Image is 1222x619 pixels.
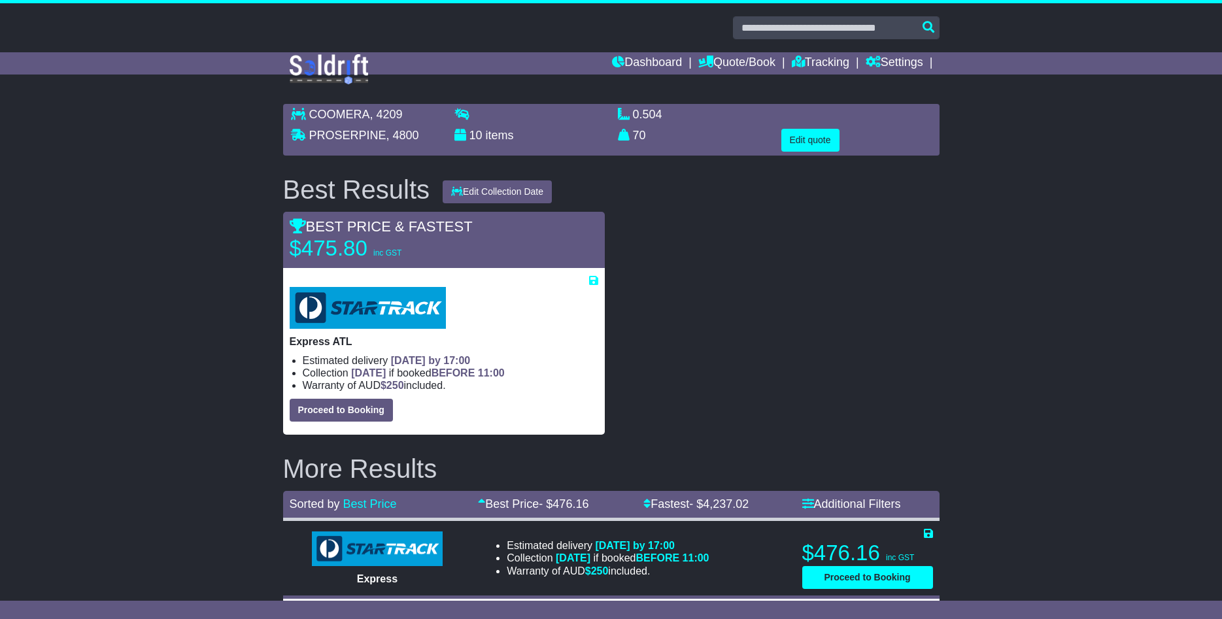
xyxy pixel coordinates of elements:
[290,399,393,422] button: Proceed to Booking
[556,552,590,563] span: [DATE]
[303,354,598,367] li: Estimated delivery
[591,565,609,577] span: 250
[478,497,588,510] a: Best Price- $476.16
[636,552,679,563] span: BEFORE
[290,218,473,235] span: BEST PRICE & FASTEST
[290,335,598,348] p: Express ATL
[556,552,709,563] span: if booked
[386,129,419,142] span: , 4800
[303,379,598,392] li: Warranty of AUD included.
[343,497,397,510] a: Best Price
[802,566,933,589] button: Proceed to Booking
[886,553,914,562] span: inc GST
[612,52,682,75] a: Dashboard
[802,540,933,566] p: $476.16
[478,367,505,378] span: 11:00
[443,180,552,203] button: Edit Collection Date
[703,497,749,510] span: 4,237.02
[643,497,749,510] a: Fastest- $4,237.02
[633,129,646,142] span: 70
[386,380,404,391] span: 250
[633,108,662,121] span: 0.504
[432,367,475,378] span: BEFORE
[309,129,386,142] span: PROSERPINE
[357,573,398,584] span: Express
[290,287,446,329] img: StarTrack: Express ATL
[683,552,709,563] span: 11:00
[781,129,840,152] button: Edit quote
[290,497,340,510] span: Sorted by
[373,248,401,258] span: inc GST
[469,129,483,142] span: 10
[866,52,923,75] a: Settings
[309,108,370,121] span: COOMERA
[277,175,437,204] div: Best Results
[507,552,709,564] li: Collection
[290,235,453,261] p: $475.80
[792,52,849,75] a: Tracking
[802,497,901,510] a: Additional Filters
[689,497,749,510] span: - $
[507,565,709,577] li: Warranty of AUD included.
[351,367,386,378] span: [DATE]
[370,108,403,121] span: , 4209
[698,52,775,75] a: Quote/Book
[351,367,504,378] span: if booked
[312,531,443,567] img: StarTrack: Express
[486,129,514,142] span: items
[303,367,598,379] li: Collection
[595,540,675,551] span: [DATE] by 17:00
[283,454,940,483] h2: More Results
[585,565,609,577] span: $
[391,355,471,366] span: [DATE] by 17:00
[507,539,709,552] li: Estimated delivery
[539,497,588,510] span: - $
[552,497,588,510] span: 476.16
[381,380,404,391] span: $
